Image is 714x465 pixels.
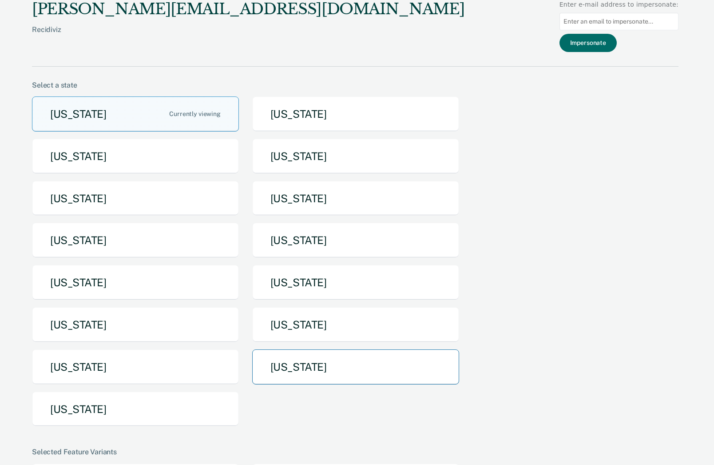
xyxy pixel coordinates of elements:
[252,307,459,342] button: [US_STATE]
[252,223,459,258] button: [US_STATE]
[252,265,459,300] button: [US_STATE]
[559,34,617,52] button: Impersonate
[32,392,239,427] button: [US_STATE]
[252,96,459,132] button: [US_STATE]
[32,181,239,216] button: [US_STATE]
[32,448,678,456] div: Selected Feature Variants
[252,139,459,174] button: [US_STATE]
[32,25,464,48] div: Recidiviz
[32,81,678,89] div: Select a state
[32,307,239,342] button: [US_STATE]
[559,13,678,30] input: Enter an email to impersonate...
[252,349,459,385] button: [US_STATE]
[32,349,239,385] button: [US_STATE]
[32,139,239,174] button: [US_STATE]
[32,265,239,300] button: [US_STATE]
[32,223,239,258] button: [US_STATE]
[252,181,459,216] button: [US_STATE]
[32,96,239,132] button: [US_STATE]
